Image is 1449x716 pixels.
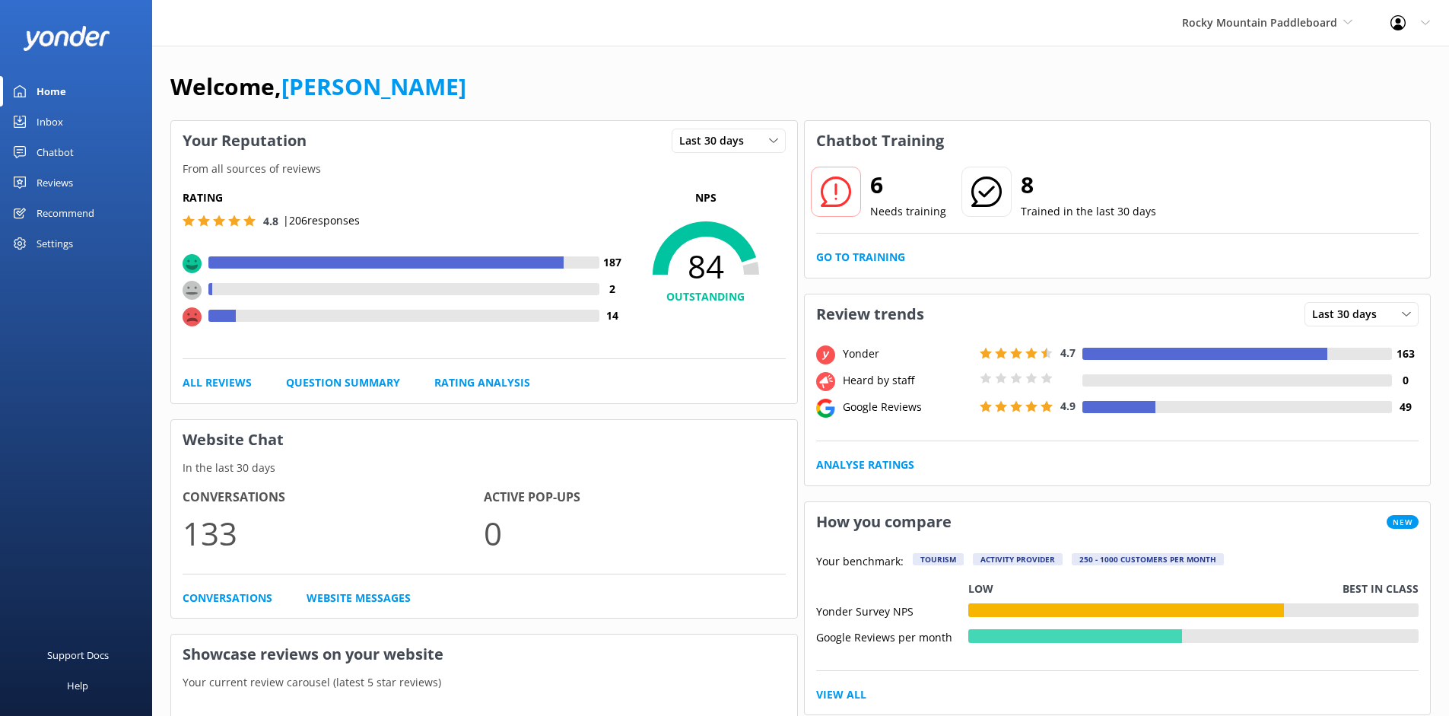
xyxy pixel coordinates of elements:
[37,167,73,198] div: Reviews
[37,137,74,167] div: Chatbot
[816,686,866,703] a: View All
[183,590,272,606] a: Conversations
[816,553,904,571] p: Your benchmark:
[170,68,466,105] h1: Welcome,
[1312,306,1386,323] span: Last 30 days
[1060,345,1076,360] span: 4.7
[171,635,797,674] h3: Showcase reviews on your website
[973,553,1063,565] div: Activity Provider
[626,247,786,285] span: 84
[816,249,905,266] a: Go to Training
[1392,372,1419,389] h4: 0
[679,132,753,149] span: Last 30 days
[816,629,968,643] div: Google Reviews per month
[263,214,278,228] span: 4.8
[183,508,484,558] p: 133
[839,372,976,389] div: Heard by staff
[1182,15,1337,30] span: Rocky Mountain Paddleboard
[183,488,484,508] h4: Conversations
[839,399,976,415] div: Google Reviews
[171,674,797,691] p: Your current review carousel (latest 5 star reviews)
[37,198,94,228] div: Recommend
[484,508,785,558] p: 0
[67,670,88,701] div: Help
[805,502,963,542] h3: How you compare
[1021,203,1156,220] p: Trained in the last 30 days
[183,189,626,206] h5: Rating
[839,345,976,362] div: Yonder
[626,288,786,305] h4: OUTSTANDING
[281,71,466,102] a: [PERSON_NAME]
[816,603,968,617] div: Yonder Survey NPS
[283,212,360,229] p: | 206 responses
[1387,515,1419,529] span: New
[47,640,109,670] div: Support Docs
[1072,553,1224,565] div: 250 - 1000 customers per month
[37,228,73,259] div: Settings
[599,281,626,298] h4: 2
[286,374,400,391] a: Question Summary
[307,590,411,606] a: Website Messages
[1392,399,1419,415] h4: 49
[1343,581,1419,597] p: Best in class
[599,307,626,324] h4: 14
[434,374,530,391] a: Rating Analysis
[1392,345,1419,362] h4: 163
[870,203,946,220] p: Needs training
[1021,167,1156,203] h2: 8
[183,374,252,391] a: All Reviews
[171,161,797,177] p: From all sources of reviews
[484,488,785,508] h4: Active Pop-ups
[599,254,626,271] h4: 187
[913,553,964,565] div: Tourism
[968,581,993,597] p: Low
[1060,399,1076,413] span: 4.9
[870,167,946,203] h2: 6
[171,121,318,161] h3: Your Reputation
[816,457,914,473] a: Analyse Ratings
[171,460,797,476] p: In the last 30 days
[805,121,955,161] h3: Chatbot Training
[37,107,63,137] div: Inbox
[23,26,110,51] img: yonder-white-logo.png
[37,76,66,107] div: Home
[805,294,936,334] h3: Review trends
[171,420,797,460] h3: Website Chat
[626,189,786,206] p: NPS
